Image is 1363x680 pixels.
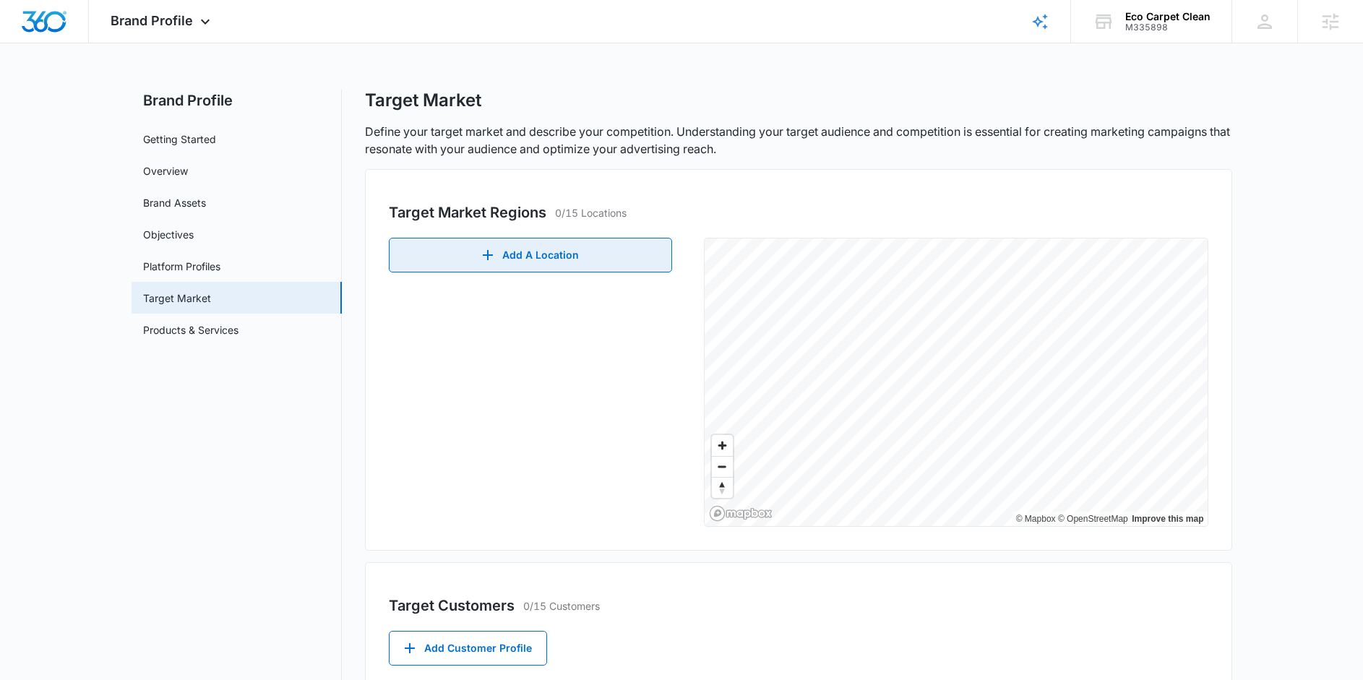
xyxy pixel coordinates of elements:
a: Getting Started [143,132,216,147]
a: Products & Services [143,322,238,337]
a: Platform Profiles [143,259,220,274]
button: Zoom out [712,456,733,477]
a: Mapbox [1016,514,1056,524]
a: Improve this map [1132,514,1203,524]
div: Domain Overview [55,85,129,95]
a: Mapbox homepage [709,505,773,522]
div: account id [1125,22,1211,33]
span: Brand Profile [111,13,193,28]
a: Objectives [143,227,194,242]
img: tab_domain_overview_orange.svg [39,84,51,95]
button: Add A Location [389,238,672,272]
div: Domain: [DOMAIN_NAME] [38,38,159,49]
h2: Brand Profile [132,90,342,111]
button: Reset bearing to north [712,477,733,498]
h3: Target Market Regions [389,202,546,223]
h1: Target Market [365,90,481,111]
span: Reset bearing to north [712,478,733,498]
canvas: Map [705,238,1208,526]
a: Overview [143,163,188,178]
img: tab_keywords_by_traffic_grey.svg [144,84,155,95]
span: Zoom out [712,457,733,477]
a: Brand Assets [143,195,206,210]
img: website_grey.svg [23,38,35,49]
div: v 4.0.25 [40,23,71,35]
a: Target Market [143,290,211,306]
button: Add Customer Profile [389,631,547,666]
h3: Target Customers [389,595,515,616]
p: 0/15 Locations [555,205,627,220]
div: account name [1125,11,1211,22]
div: Keywords by Traffic [160,85,244,95]
p: 0/15 Customers [523,598,600,614]
p: Define your target market and describe your competition. Understanding your target audience and c... [365,123,1232,158]
button: Zoom in [712,435,733,456]
a: OpenStreetMap [1058,514,1128,524]
img: logo_orange.svg [23,23,35,35]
